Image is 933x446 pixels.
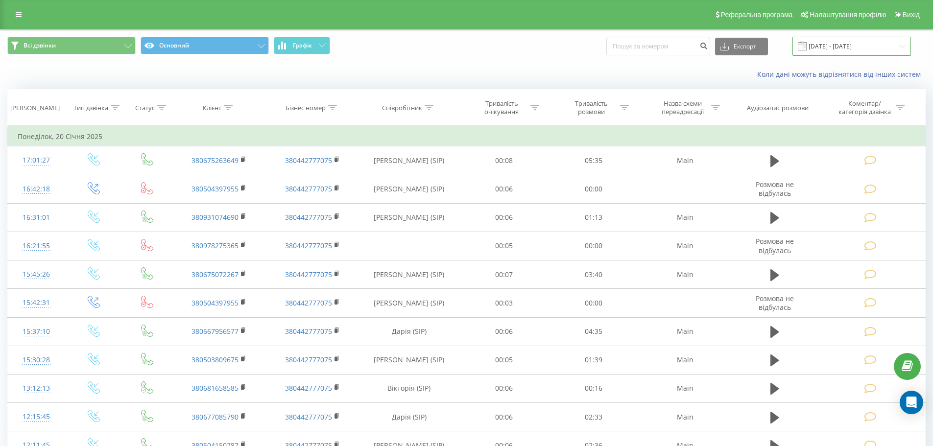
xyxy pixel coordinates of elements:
a: 380504397955 [191,184,239,193]
td: 00:06 [459,175,549,203]
td: 00:00 [549,289,639,317]
td: 00:16 [549,374,639,402]
a: 380442777075 [285,327,332,336]
a: 380442777075 [285,270,332,279]
td: Main [638,146,731,175]
span: Розмова не відбулась [756,180,794,198]
a: 380442777075 [285,412,332,422]
div: [PERSON_NAME] [10,104,60,112]
div: Статус [135,104,155,112]
td: Вікторія (SIP) [359,374,459,402]
td: Main [638,346,731,374]
td: Дарія (SIP) [359,317,459,346]
div: 16:31:01 [18,208,55,227]
td: Main [638,260,731,289]
span: Реферальна програма [721,11,793,19]
div: 15:45:26 [18,265,55,284]
a: 380503809675 [191,355,239,364]
td: 00:05 [459,346,549,374]
a: 380442777075 [285,212,332,222]
td: [PERSON_NAME] (SIP) [359,346,459,374]
div: 17:01:27 [18,151,55,170]
span: Розмова не відбулась [756,294,794,312]
div: 13:12:13 [18,379,55,398]
div: Open Intercom Messenger [900,391,923,414]
span: Вихід [903,11,920,19]
td: [PERSON_NAME] (SIP) [359,175,459,203]
td: 00:06 [459,203,549,232]
td: Main [638,203,731,232]
td: Main [638,374,731,402]
div: 15:37:10 [18,322,55,341]
td: Main [638,403,731,431]
td: 00:05 [459,232,549,260]
td: Main [638,317,731,346]
div: Тип дзвінка [73,104,108,112]
a: 380681658585 [191,383,239,393]
a: 380442777075 [285,241,332,250]
div: Коментар/категорія дзвінка [836,99,893,116]
td: 01:39 [549,346,639,374]
td: 00:08 [459,146,549,175]
span: Розмова не відбулась [756,236,794,255]
div: Аудіозапис розмови [747,104,809,112]
a: 380442777075 [285,383,332,393]
td: Дарія (SIP) [359,403,459,431]
div: Співробітник [382,104,422,112]
a: 380442777075 [285,298,332,307]
div: 16:42:18 [18,180,55,199]
a: 380667956577 [191,327,239,336]
a: 380442777075 [285,184,332,193]
a: 380442777075 [285,156,332,165]
td: 00:06 [459,403,549,431]
td: 00:03 [459,289,549,317]
div: Тривалість розмови [565,99,618,116]
td: 04:35 [549,317,639,346]
div: 16:21:55 [18,236,55,256]
button: Основний [141,37,269,54]
a: 380677085790 [191,412,239,422]
button: Графік [274,37,330,54]
div: Клієнт [203,104,221,112]
td: 02:33 [549,403,639,431]
div: 15:42:31 [18,293,55,312]
div: Бізнес номер [286,104,326,112]
td: [PERSON_NAME] (SIP) [359,260,459,289]
div: 12:15:45 [18,407,55,426]
td: [PERSON_NAME] (SIP) [359,146,459,175]
td: Понеділок, 20 Січня 2025 [8,127,926,146]
span: Налаштування профілю [810,11,886,19]
div: Тривалість очікування [476,99,528,116]
td: 00:00 [549,232,639,260]
input: Пошук за номером [606,38,710,55]
a: 380675263649 [191,156,239,165]
td: 00:00 [549,175,639,203]
a: 380978275365 [191,241,239,250]
a: Коли дані можуть відрізнятися вiд інших систем [757,70,926,79]
div: Назва схеми переадресації [656,99,709,116]
span: Графік [293,42,312,49]
button: Всі дзвінки [7,37,136,54]
td: 05:35 [549,146,639,175]
button: Експорт [715,38,768,55]
td: 00:06 [459,317,549,346]
div: 15:30:28 [18,351,55,370]
td: 01:13 [549,203,639,232]
td: 00:07 [459,260,549,289]
td: Main [638,232,731,260]
a: 380675072267 [191,270,239,279]
td: [PERSON_NAME] (SIP) [359,289,459,317]
a: 380442777075 [285,355,332,364]
td: [PERSON_NAME] (SIP) [359,203,459,232]
span: Всі дзвінки [24,42,56,49]
a: 380504397955 [191,298,239,307]
td: 03:40 [549,260,639,289]
a: 380931074690 [191,212,239,222]
td: 00:06 [459,374,549,402]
